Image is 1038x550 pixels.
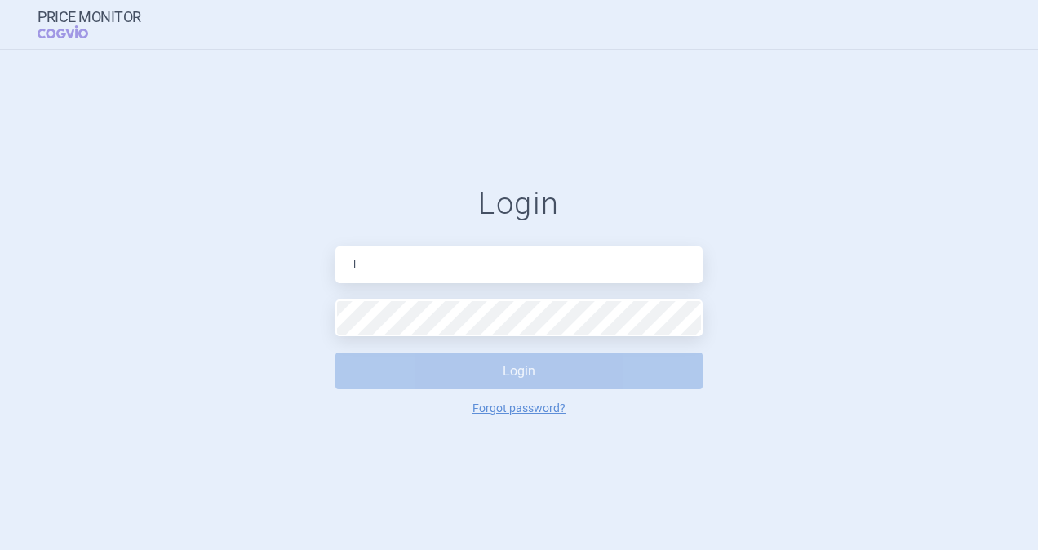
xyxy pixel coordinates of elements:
[335,185,703,223] h1: Login
[472,402,566,414] a: Forgot password?
[335,353,703,389] button: Login
[38,9,141,25] strong: Price Monitor
[335,246,703,283] input: Email
[38,9,141,40] a: Price MonitorCOGVIO
[38,25,111,38] span: COGVIO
